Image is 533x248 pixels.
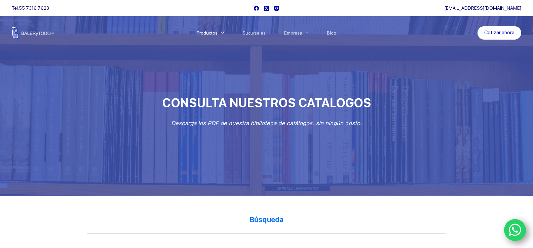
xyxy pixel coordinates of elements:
span: Tel. [12,5,49,11]
a: 55 7316 7623 [19,5,49,11]
span: CONSULTA NUESTROS CATALOGOS [162,96,371,110]
a: Cotizar ahora [478,26,521,40]
a: [EMAIL_ADDRESS][DOMAIN_NAME] [444,5,521,11]
nav: Menu Principal [187,16,346,50]
a: X (Twitter) [264,6,269,11]
a: WhatsApp [504,219,526,241]
em: Descarga los PDF de nuestra biblioteca de catálogos, sin ningún costo. [171,120,362,127]
img: Balerytodo [12,27,54,39]
a: Facebook [254,6,259,11]
a: Instagram [274,6,279,11]
strong: Búsqueda [250,215,284,224]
